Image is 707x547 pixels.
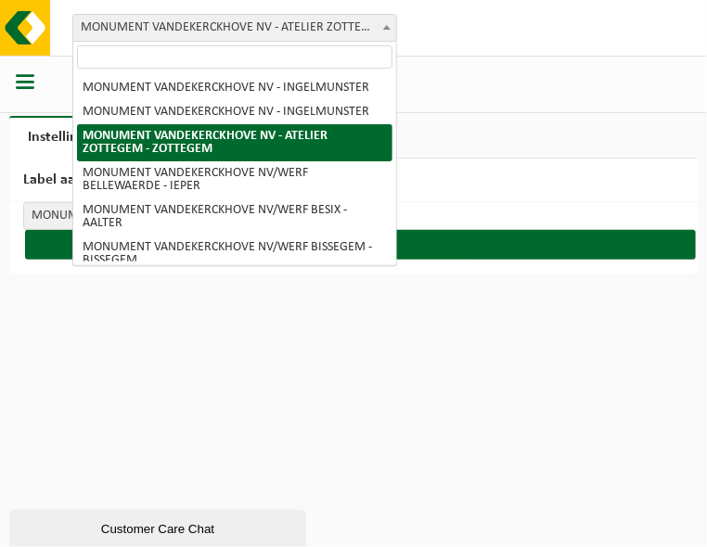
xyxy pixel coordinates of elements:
[23,202,348,230] span: MONUMENT VANDEKERCKHOVE NV - ATELIER ZOTTEGEM - ZOTTEGEM
[9,159,698,202] h2: Label aanpassen
[9,116,120,159] a: Instellingen
[9,506,310,547] iframe: chat widget
[73,15,396,41] span: MONUMENT VANDEKERCKHOVE NV - ATELIER ZOTTEGEM - ZOTTEGEM
[77,124,392,161] li: MONUMENT VANDEKERCKHOVE NV - ATELIER ZOTTEGEM - ZOTTEGEM
[72,14,397,42] span: MONUMENT VANDEKERCKHOVE NV - ATELIER ZOTTEGEM - ZOTTEGEM
[77,100,392,124] li: MONUMENT VANDEKERCKHOVE NV - INGELMUNSTER
[77,198,392,235] li: MONUMENT VANDEKERCKHOVE NV/WERF BESIX - AALTER
[24,203,347,229] span: MONUMENT VANDEKERCKHOVE NV - ATELIER ZOTTEGEM - ZOTTEGEM
[77,76,392,100] li: MONUMENT VANDEKERCKHOVE NV - INGELMUNSTER
[77,235,392,273] li: MONUMENT VANDEKERCKHOVE NV/WERF BISSEGEM - BISSEGEM
[25,230,696,260] button: Opslaan
[77,161,392,198] li: MONUMENT VANDEKERCKHOVE NV/WERF BELLEWAERDE - IEPER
